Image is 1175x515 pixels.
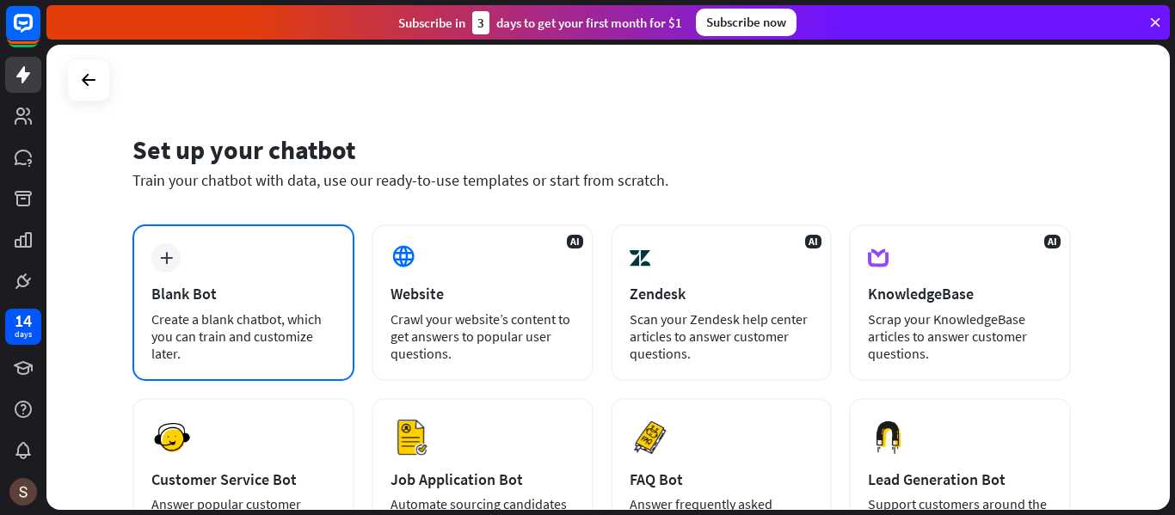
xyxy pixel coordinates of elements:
[132,133,1071,166] div: Set up your chatbot
[472,11,489,34] div: 3
[160,252,173,264] i: plus
[151,469,335,489] div: Customer Service Bot
[868,469,1052,489] div: Lead Generation Bot
[391,310,575,362] div: Crawl your website’s content to get answers to popular user questions.
[398,11,682,34] div: Subscribe in days to get your first month for $1
[805,235,821,248] span: AI
[1044,235,1061,248] span: AI
[132,170,1071,190] div: Train your chatbot with data, use our ready-to-use templates or start from scratch.
[696,9,797,36] div: Subscribe now
[391,284,575,303] div: Website
[868,284,1052,303] div: KnowledgeBase
[15,328,32,340] div: days
[151,284,335,303] div: Blank Bot
[15,313,32,328] div: 14
[630,310,814,362] div: Scan your Zendesk help center articles to answer customer questions.
[391,469,575,489] div: Job Application Bot
[5,309,41,345] a: 14 days
[567,235,583,248] span: AI
[630,284,814,303] div: Zendesk
[630,469,814,489] div: FAQ Bot
[151,310,335,362] div: Create a blank chatbot, which you can train and customize later.
[14,7,65,58] button: Open LiveChat chat widget
[868,310,1052,362] div: Scrap your KnowledgeBase articles to answer customer questions.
